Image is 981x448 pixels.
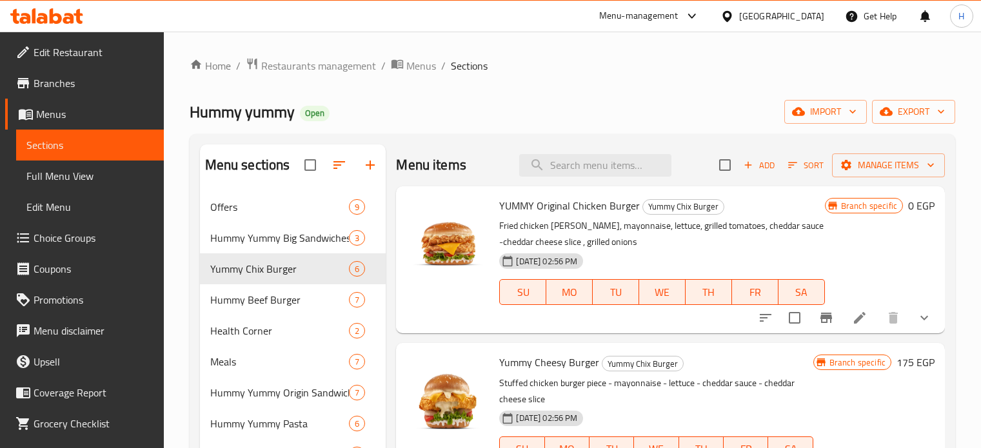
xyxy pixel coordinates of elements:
span: Sections [451,58,488,73]
div: items [349,385,365,400]
span: Meals [210,354,350,369]
span: Upsell [34,354,154,369]
div: Hummy Yummy Origin Sandwiches7 [200,377,386,408]
span: Branch specific [836,200,902,212]
button: WE [639,279,686,305]
a: Home [190,58,231,73]
a: Menus [5,99,164,130]
span: Yummy Chix Burger [643,199,724,214]
span: TU [598,283,634,302]
div: [GEOGRAPHIC_DATA] [739,9,824,23]
h2: Menu sections [205,155,290,175]
div: Hummy Yummy Pasta6 [200,408,386,439]
span: Restaurants management [261,58,376,73]
span: Sort items [780,155,832,175]
a: Promotions [5,284,164,315]
span: Select to update [781,304,808,331]
span: Full Menu View [26,168,154,184]
a: Full Menu View [16,161,164,191]
img: Yummy Cheesy Burger [406,353,489,436]
button: SU [499,279,546,305]
h6: 0 EGP [908,197,935,215]
span: 3 [350,232,364,244]
a: Grocery Checklist [5,408,164,439]
span: Yummy Chix Burger [210,261,350,277]
a: Upsell [5,346,164,377]
span: Coverage Report [34,385,154,400]
div: Hummy Yummy Big Sandwiches3 [200,222,386,253]
div: items [349,261,365,277]
button: Add [738,155,780,175]
div: Yummy Chix Burger6 [200,253,386,284]
div: Offers9 [200,191,386,222]
a: Sections [16,130,164,161]
div: items [349,199,365,215]
span: Edit Menu [26,199,154,215]
div: Hummy Beef Burger7 [200,284,386,315]
button: export [872,100,955,124]
button: sort-choices [750,302,781,333]
span: Hummy Yummy Pasta [210,416,350,431]
span: 6 [350,418,364,430]
span: Open [300,108,330,119]
button: TU [593,279,639,305]
span: Select all sections [297,151,324,179]
h6: 175 EGP [897,353,935,371]
span: export [882,104,945,120]
nav: breadcrumb [190,57,955,74]
div: Menu-management [599,8,679,24]
span: SA [784,283,820,302]
span: Manage items [842,157,935,173]
span: Sections [26,137,154,153]
div: items [349,354,365,369]
button: Add section [355,150,386,180]
span: Select section [711,151,738,179]
span: Menus [36,106,154,122]
div: items [349,416,365,431]
span: 7 [350,294,364,306]
button: import [784,100,867,124]
svg: Show Choices [917,310,932,326]
a: Coverage Report [5,377,164,408]
span: Branches [34,75,154,91]
span: Yummy Chix Burger [602,356,683,371]
span: MO [551,283,588,302]
span: Grocery Checklist [34,416,154,431]
div: Yummy Chix Burger [602,356,684,371]
span: 9 [350,201,364,213]
input: search [519,154,671,177]
p: Fried chicken [PERSON_NAME], mayonnaise, lettuce, grilled tomatoes, cheddar sauce -cheddar cheese... [499,218,824,250]
div: Offers [210,199,350,215]
div: Open [300,106,330,121]
span: import [795,104,857,120]
button: Sort [785,155,827,175]
h2: Menu items [396,155,466,175]
div: items [349,323,365,338]
span: Health Corner [210,323,350,338]
span: Yummy Cheesy Burger [499,353,599,372]
img: YUMMY Original Chicken Burger [406,197,489,279]
span: WE [644,283,680,302]
a: Branches [5,68,164,99]
div: Hummy Yummy Origin Sandwiches [210,385,350,400]
button: Branch-specific-item [811,302,842,333]
span: Promotions [34,292,154,307]
span: 7 [350,387,364,399]
span: Choice Groups [34,230,154,246]
span: SU [505,283,541,302]
span: Hummy Yummy Big Sandwiches [210,230,350,246]
div: items [349,292,365,307]
span: TH [691,283,727,302]
span: Add [742,158,777,173]
a: Choice Groups [5,222,164,253]
span: Coupons [34,261,154,277]
span: Hummy yummy [190,97,295,126]
span: Sort sections [324,150,355,180]
span: FR [737,283,773,302]
span: Branch specific [824,356,891,369]
button: FR [732,279,778,305]
button: Manage items [832,153,945,177]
